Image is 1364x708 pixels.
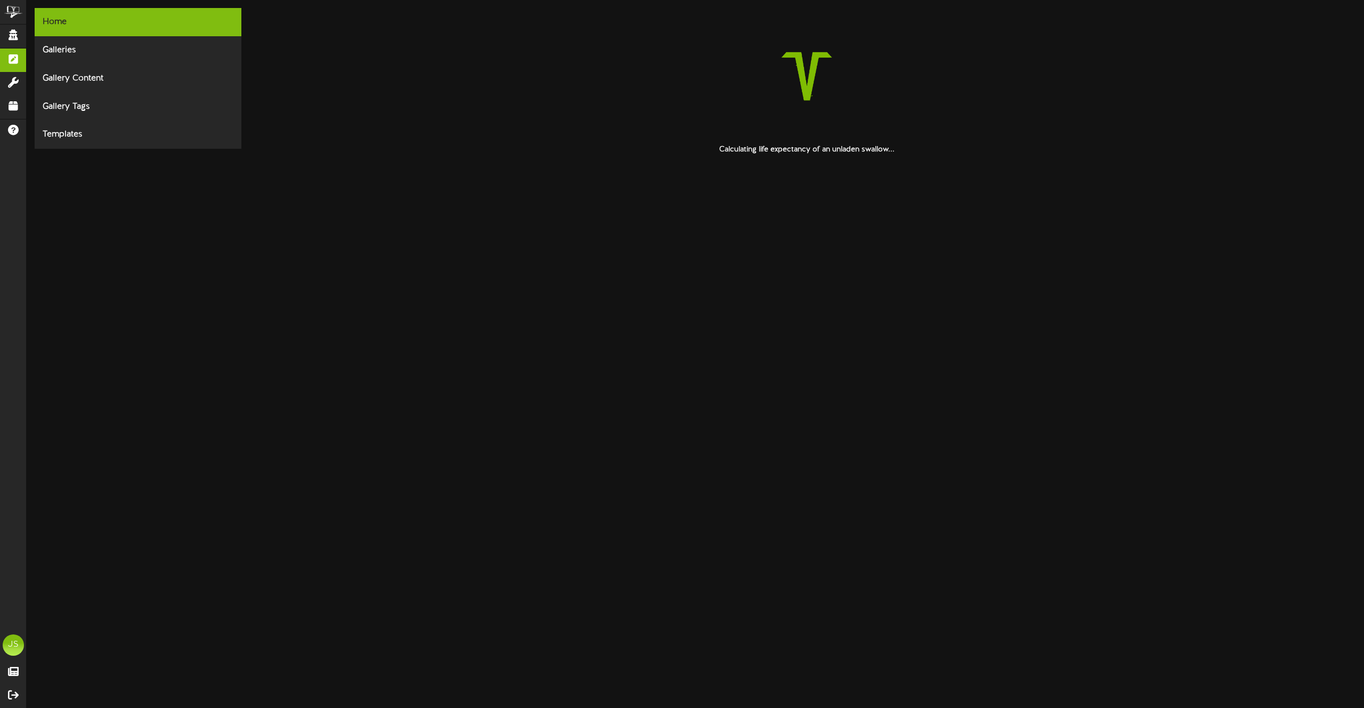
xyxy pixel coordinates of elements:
[35,120,241,149] div: Templates
[719,146,895,154] strong: Calculating life expectancy of an unladen swallow...
[35,65,241,93] div: Gallery Content
[738,8,875,144] img: loading-spinner-5.png
[35,8,241,36] div: Home
[35,93,241,121] div: Gallery Tags
[35,36,241,65] div: Galleries
[3,634,24,656] div: JS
